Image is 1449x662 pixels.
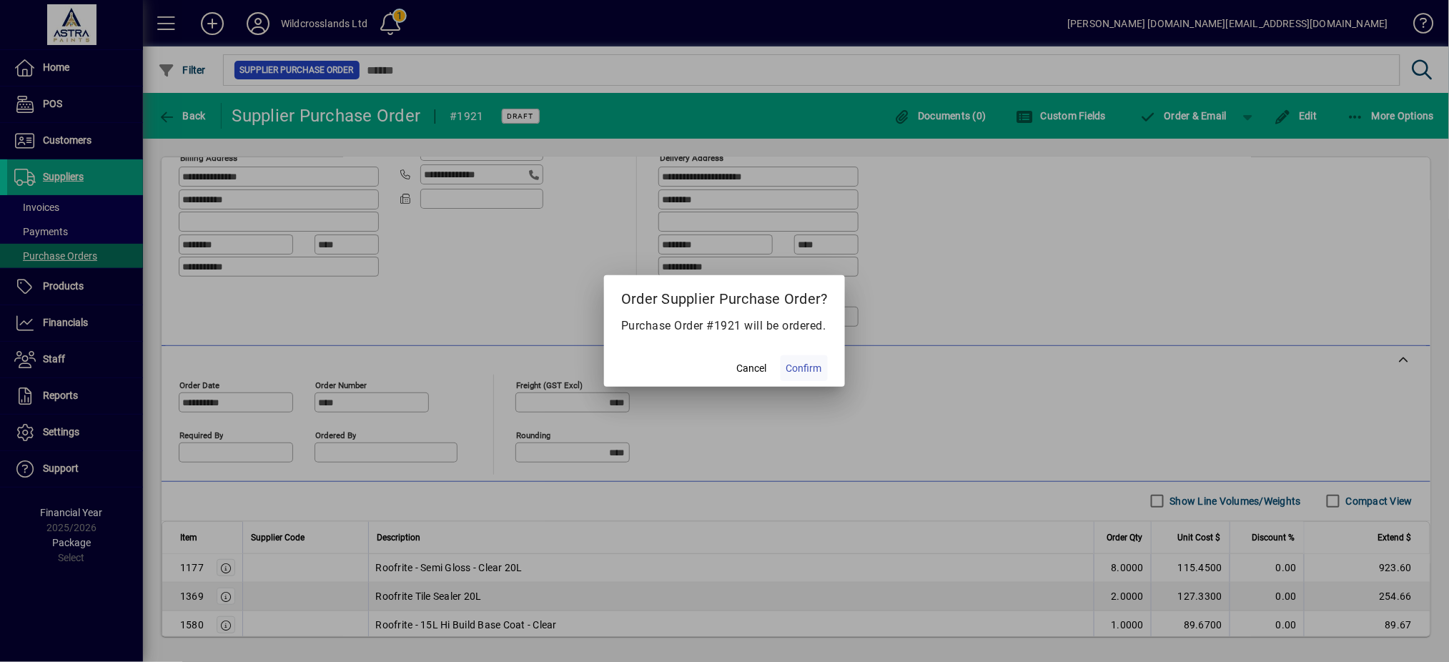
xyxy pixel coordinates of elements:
[781,355,828,381] button: Confirm
[621,317,828,335] p: Purchase Order #1921 will be ordered.
[729,355,775,381] button: Cancel
[604,275,845,317] h2: Order Supplier Purchase Order?
[786,361,822,376] span: Confirm
[737,361,767,376] span: Cancel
